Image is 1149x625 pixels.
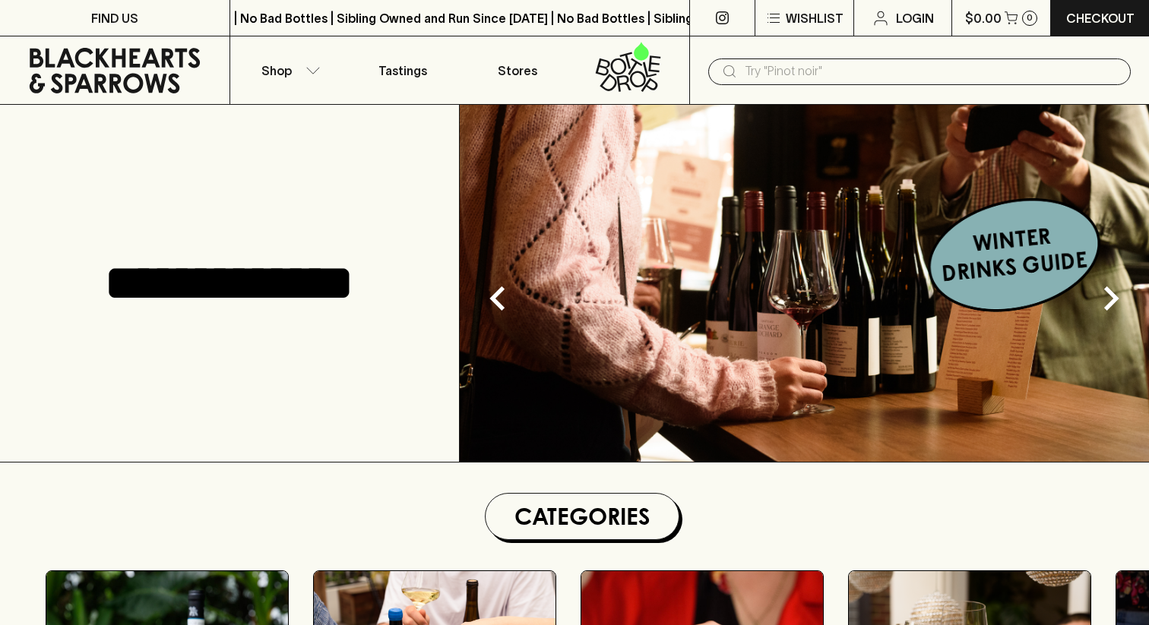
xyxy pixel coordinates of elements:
p: Stores [498,62,537,80]
img: optimise [460,105,1149,462]
p: 0 [1027,14,1033,22]
p: Wishlist [786,9,844,27]
a: Tastings [345,36,460,104]
a: Stores [460,36,574,104]
input: Try "Pinot noir" [745,59,1119,84]
button: Shop [230,36,345,104]
button: Previous [467,268,528,329]
p: Checkout [1066,9,1135,27]
p: Shop [261,62,292,80]
p: Tastings [378,62,427,80]
p: FIND US [91,9,138,27]
h1: Categories [492,500,673,533]
p: $0.00 [965,9,1002,27]
p: Login [896,9,934,27]
button: Next [1081,268,1141,329]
